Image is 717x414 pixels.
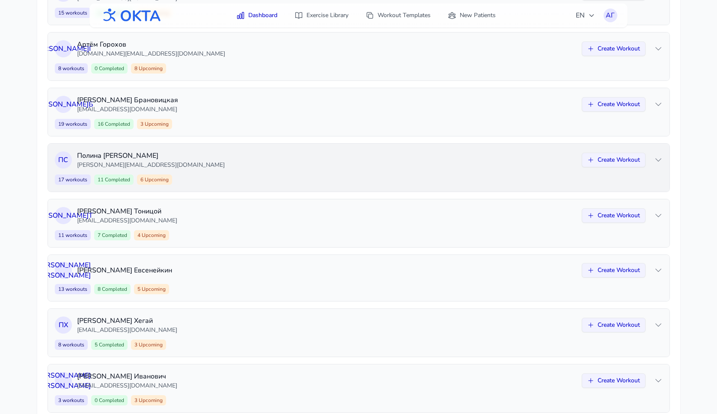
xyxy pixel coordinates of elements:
[77,216,577,225] p: [EMAIL_ADDRESS][DOMAIN_NAME]
[143,176,169,183] span: Upcoming
[55,230,91,240] span: 11
[91,340,128,350] span: 5
[94,119,134,129] span: 16
[77,326,577,334] p: [EMAIL_ADDRESS][DOMAIN_NAME]
[33,99,93,109] span: [PERSON_NAME] Б
[137,119,172,129] span: 3
[101,232,127,239] span: Completed
[55,284,91,294] span: 13
[77,265,577,275] p: [PERSON_NAME] Евсенейкин
[55,63,88,74] span: 8
[98,341,124,348] span: Completed
[134,230,169,240] span: 4
[77,316,577,326] p: [PERSON_NAME] Хегай
[137,65,163,72] span: Upcoming
[140,232,166,239] span: Upcoming
[34,44,93,54] span: [PERSON_NAME] Г
[131,340,166,350] span: 3
[576,10,595,21] span: EN
[140,286,166,293] span: Upcoming
[77,95,577,105] p: [PERSON_NAME] Брановицкая
[64,176,87,183] span: workouts
[77,50,577,58] p: [DOMAIN_NAME][EMAIL_ADDRESS][DOMAIN_NAME]
[59,320,68,330] span: П Х
[55,395,88,405] span: 3
[582,263,646,278] button: Create Workout
[231,8,283,23] a: Dashboard
[582,97,646,112] button: Create Workout
[64,121,87,127] span: workouts
[64,232,87,239] span: workouts
[582,153,646,167] button: Create Workout
[131,63,166,74] span: 8
[94,230,131,240] span: 7
[137,341,163,348] span: Upcoming
[98,65,124,72] span: Completed
[582,208,646,223] button: Create Workout
[55,340,88,350] span: 8
[94,284,131,294] span: 8
[104,176,130,183] span: Completed
[604,9,617,22] button: АГ
[289,8,354,23] a: Exercise Library
[91,395,128,405] span: 0
[91,63,128,74] span: 0
[360,8,436,23] a: Workout Templates
[77,105,577,114] p: [EMAIL_ADDRESS][DOMAIN_NAME]
[64,286,87,293] span: workouts
[61,341,84,348] span: workouts
[137,397,163,404] span: Upcoming
[582,373,646,388] button: Create Workout
[571,7,600,24] button: EN
[55,119,91,129] span: 19
[582,318,646,332] button: Create Workout
[77,381,577,390] p: [EMAIL_ADDRESS][DOMAIN_NAME]
[134,284,169,294] span: 5
[443,8,501,23] a: New Patients
[77,371,577,381] p: [PERSON_NAME] Иванович
[77,206,577,216] p: [PERSON_NAME] Тоницой
[61,65,84,72] span: workouts
[77,161,577,169] p: [PERSON_NAME][EMAIL_ADDRESS][DOMAIN_NAME]
[137,174,172,185] span: 6
[36,370,91,391] span: [PERSON_NAME] [PERSON_NAME]
[94,174,134,185] span: 11
[131,395,166,405] span: 3
[77,39,577,50] p: Артём Горохов
[33,210,93,221] span: [PERSON_NAME] Т
[100,4,161,27] img: OKTA logo
[55,174,91,185] span: 17
[58,155,68,165] span: П С
[582,41,646,56] button: Create Workout
[61,397,84,404] span: workouts
[36,260,91,281] span: [PERSON_NAME] [PERSON_NAME]
[77,151,577,161] p: Полина [PERSON_NAME]
[143,121,169,127] span: Upcoming
[101,286,127,293] span: Completed
[104,121,130,127] span: Completed
[98,397,124,404] span: Completed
